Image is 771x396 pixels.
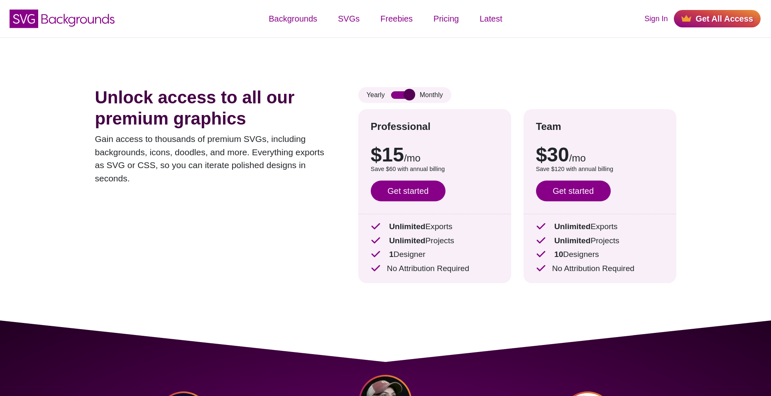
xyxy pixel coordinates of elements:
[358,87,451,103] div: Yearly Monthly
[95,87,333,129] h1: Unlock access to all our premium graphics
[371,263,499,275] p: No Attribution Required
[371,235,499,247] p: Projects
[328,6,370,31] a: SVGs
[536,263,664,275] p: No Attribution Required
[536,249,664,261] p: Designers
[569,152,586,164] span: /mo
[674,10,761,27] a: Get All Access
[258,6,328,31] a: Backgrounds
[554,250,563,259] strong: 10
[389,222,425,231] strong: Unlimited
[371,249,499,261] p: Designer
[389,236,425,245] strong: Unlimited
[404,152,421,164] span: /mo
[644,13,668,24] a: Sign In
[536,165,664,174] p: Save $120 with annual billing
[370,6,423,31] a: Freebies
[554,222,590,231] strong: Unlimited
[371,145,499,165] p: $15
[95,132,333,185] p: Gain access to thousands of premium SVGs, including backgrounds, icons, doodles, and more. Everyt...
[423,6,469,31] a: Pricing
[389,250,394,259] strong: 1
[536,145,664,165] p: $30
[536,121,561,132] strong: Team
[469,6,512,31] a: Latest
[371,165,499,174] p: Save $60 with annual billing
[371,121,431,132] strong: Professional
[371,181,445,201] a: Get started
[554,236,590,245] strong: Unlimited
[536,181,611,201] a: Get started
[536,221,664,233] p: Exports
[536,235,664,247] p: Projects
[371,221,499,233] p: Exports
